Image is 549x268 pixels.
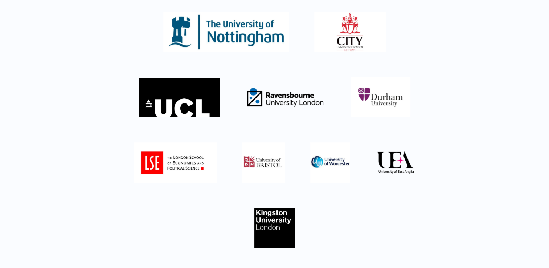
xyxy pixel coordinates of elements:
[375,142,415,183] img: Untitled
[310,142,351,183] img: University of Worcester
[139,77,220,117] img: University College London
[254,208,294,248] img: Untitled
[163,12,289,52] img: Nottingham
[245,77,325,117] img: Ravensbourne University London
[351,77,411,117] img: Untitled
[314,12,386,52] img: City
[134,142,217,182] img: Untitled
[242,142,285,182] img: Untitled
